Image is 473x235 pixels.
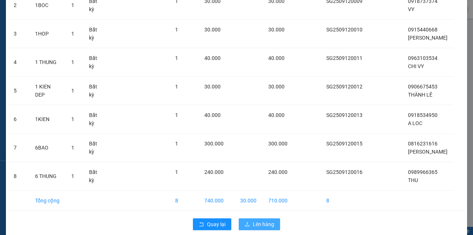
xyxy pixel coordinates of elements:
[71,2,74,8] span: 1
[29,191,65,211] td: Tổng cộng
[8,105,29,134] td: 6
[326,27,363,33] span: SG2509120010
[8,48,29,77] td: 4
[204,55,221,61] span: 40.000
[204,27,221,33] span: 30.000
[234,191,262,211] td: 30.000
[175,141,178,147] span: 1
[198,191,234,211] td: 740.000
[71,173,74,179] span: 1
[83,162,109,191] td: Bất kỳ
[207,220,225,228] span: Quay lại
[29,105,65,134] td: 1KIEN
[408,55,438,61] span: 0963103534
[83,20,109,48] td: Bất kỳ
[29,134,65,162] td: 6BAO
[408,84,438,90] span: 0906675453
[175,27,178,33] span: 1
[326,141,363,147] span: SG2509120015
[83,105,109,134] td: Bất kỳ
[408,112,438,118] span: 0918534950
[253,220,274,228] span: Lên hàng
[71,31,74,37] span: 1
[408,120,422,126] span: A LOC
[71,145,74,151] span: 1
[199,222,204,228] span: rollback
[204,141,224,147] span: 300.000
[8,162,29,191] td: 8
[408,27,438,33] span: 0915440668
[29,48,65,77] td: 1 THUNG
[193,218,231,230] button: rollbackQuay lại
[204,84,221,90] span: 30.000
[175,169,178,175] span: 1
[268,141,287,147] span: 300.000
[268,84,285,90] span: 30.000
[175,84,178,90] span: 1
[268,112,285,118] span: 40.000
[408,141,438,147] span: 0816231616
[169,191,198,211] td: 8
[408,92,432,98] span: THÀNH LÊ
[8,134,29,162] td: 7
[8,20,29,48] td: 3
[239,218,280,230] button: uploadLên hàng
[29,20,65,48] td: 1HOP
[326,169,363,175] span: SG2509120016
[29,77,65,105] td: 1 KIEN DEP
[408,6,414,12] span: VY
[408,177,418,183] span: THU
[175,112,178,118] span: 1
[262,191,293,211] td: 710.000
[268,27,285,33] span: 30.000
[71,88,74,94] span: 1
[83,77,109,105] td: Bất kỳ
[320,191,368,211] td: 8
[326,112,363,118] span: SG2509120013
[326,84,363,90] span: SG2509120012
[408,169,438,175] span: 0989966365
[245,222,250,228] span: upload
[29,162,65,191] td: 6 THUNG
[204,169,224,175] span: 240.000
[326,55,363,61] span: SG2509120011
[71,116,74,122] span: 1
[8,77,29,105] td: 5
[71,59,74,65] span: 1
[83,48,109,77] td: Bất kỳ
[204,112,221,118] span: 40.000
[268,169,287,175] span: 240.000
[408,149,448,155] span: [PERSON_NAME]
[408,35,448,41] span: [PERSON_NAME]
[268,55,285,61] span: 40.000
[408,63,424,69] span: CHI VY
[83,134,109,162] td: Bất kỳ
[175,55,178,61] span: 1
